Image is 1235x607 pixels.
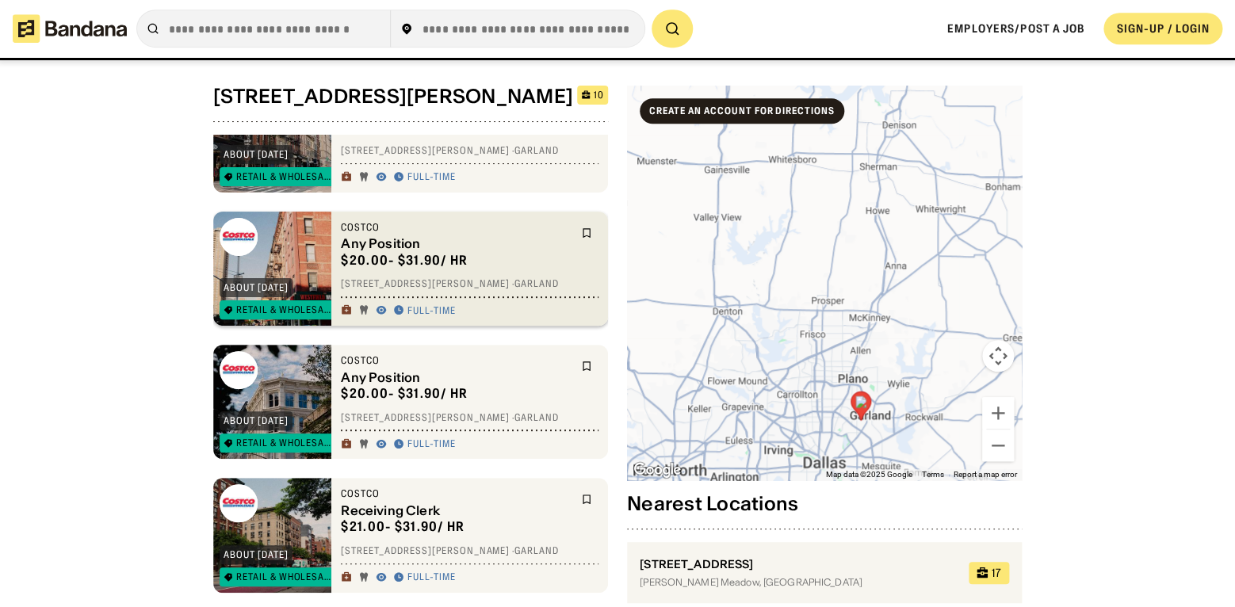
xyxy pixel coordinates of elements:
div: Nearest Locations [627,493,1022,516]
div: Full-time [407,170,456,183]
a: Costco logoabout [DATE]Retail & WholesaleCostcoAny Position$20.00- $31.90/ hr[STREET_ADDRESS][PER... [213,212,608,326]
button: Zoom out [982,429,1014,461]
div: [STREET_ADDRESS][PERSON_NAME] · Garland [341,544,598,557]
div: $ 20.00 - $31.90 / hr [341,385,468,402]
span: Map data ©2025 Google [826,470,912,479]
div: [STREET_ADDRESS] [640,558,956,571]
div: about [DATE] [224,416,289,426]
div: Full-time [407,304,456,317]
div: 10 [594,90,604,100]
a: Report a map error [954,470,1017,479]
div: [STREET_ADDRESS][PERSON_NAME] [213,86,573,109]
a: Open this area in Google Maps (opens a new window) [631,460,683,480]
a: Costco logoabout [DATE]Retail & WholesaleCostcoAny Position$20.00- $31.90/ hr[STREET_ADDRESS][PER... [213,345,608,459]
a: Costco logoabout [DATE]Retail & WholesaleCostcoReceiving Clerk$21.00- $31.90/ hr[STREET_ADDRESS][... [213,478,608,592]
div: about [DATE] [224,550,289,559]
div: [PERSON_NAME] Meadow, [GEOGRAPHIC_DATA] [640,578,956,587]
a: Costco logoabout [DATE]Retail & WholesaleCostcoForklift Driver$21.00- $31.90/ hr[STREET_ADDRESS][... [213,78,608,193]
button: Map camera controls [982,340,1014,372]
div: Any Position [341,370,572,385]
div: 17 [992,567,1002,578]
div: Costco [341,354,572,367]
button: Zoom in [982,397,1014,429]
div: Retail & Wholesale [236,438,335,448]
div: [STREET_ADDRESS][PERSON_NAME] · Garland [341,144,598,157]
a: Employers/Post a job [947,21,1084,36]
div: $ 21.00 - $31.90 / hr [341,518,465,535]
img: Bandana logotype [13,14,127,43]
div: $ 20.00 - $31.90 / hr [341,252,468,269]
div: Costco [341,221,572,234]
div: Any Position [341,236,572,251]
div: Costco [341,487,572,500]
div: Full-time [407,437,456,450]
img: Costco logo [220,218,258,256]
div: about [DATE] [224,150,289,159]
div: [STREET_ADDRESS][PERSON_NAME] · Garland [341,277,598,290]
div: about [DATE] [224,283,289,292]
div: Create an account for directions [649,106,835,116]
img: Google [631,460,683,480]
img: Costco logo [220,351,258,389]
img: Costco logo [220,484,258,522]
a: [STREET_ADDRESS][PERSON_NAME] Meadow, [GEOGRAPHIC_DATA]17 [627,542,1022,603]
div: Full-time [407,571,456,583]
div: SIGN-UP / LOGIN [1116,21,1210,36]
div: Retail & Wholesale [236,572,335,582]
div: Retail & Wholesale [236,305,335,315]
div: [STREET_ADDRESS][PERSON_NAME] · Garland [341,411,598,424]
div: Receiving Clerk [341,503,572,518]
div: Retail & Wholesale [236,172,335,181]
a: Terms (opens in new tab) [922,470,944,479]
